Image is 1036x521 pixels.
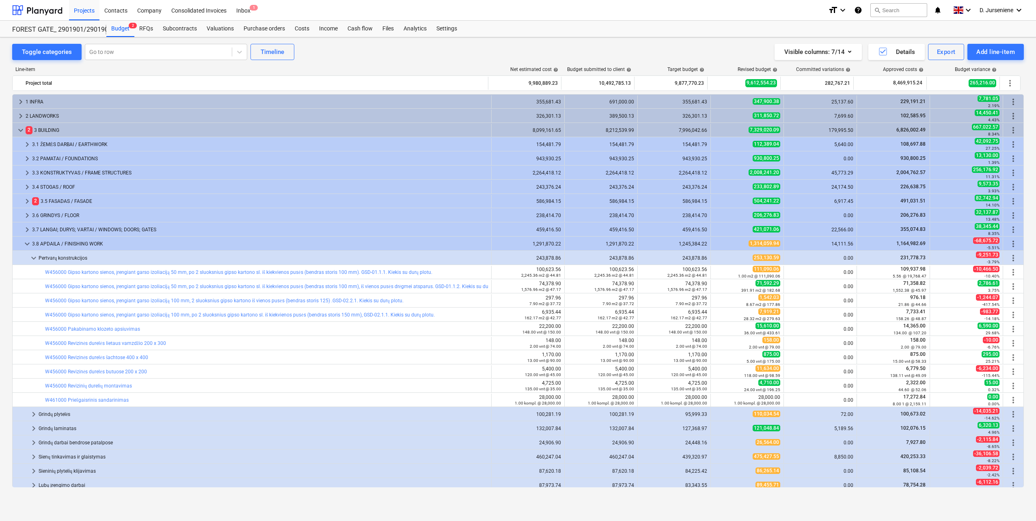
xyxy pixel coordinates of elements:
[598,316,634,320] small: 162.17 m2 @ 42.77
[1008,480,1018,490] span: More actions
[495,127,561,133] div: 8,099,161.65
[988,132,999,136] small: 8.34%
[495,170,561,176] div: 2,264,418.12
[290,21,314,37] a: Costs
[900,226,926,232] span: 355,074.83
[641,255,707,261] div: 243,878.86
[314,21,343,37] a: Income
[758,308,780,315] span: 7,919.21
[568,227,634,233] div: 459,416.50
[45,269,432,275] a: W456000 Gipso kartono sienos, įrengiant garso izoliaciją 50 mm, po 2 sluoksnius gipso kartono sl....
[986,203,999,207] small: 14.10%
[986,146,999,151] small: 27.25%
[988,118,999,122] small: 4.43%
[753,266,780,272] span: 111,090.06
[492,77,558,90] div: 9,980,889.23
[787,312,853,318] div: 0.00
[1008,452,1018,462] span: More actions
[745,79,777,87] span: 9,612,554.23
[784,47,852,57] div: Visible columns : 7/14
[432,21,462,37] a: Settings
[378,21,399,37] div: Files
[26,126,32,134] span: 2
[641,113,707,119] div: 326,301.13
[1008,381,1018,391] span: More actions
[698,67,704,72] span: help
[568,255,634,261] div: 243,878.86
[990,67,997,72] span: help
[976,252,999,258] span: -9,251.73
[987,260,999,264] small: -3.79%
[883,67,924,72] div: Approved costs
[529,301,561,306] small: 7.90 m2 @ 37.72
[32,237,488,250] div: 3.8 APDAILA / FINISHING WORK
[787,170,853,176] div: 45,773.29
[973,266,999,272] span: -10,466.50
[129,23,137,28] span: 2
[934,5,942,15] i: notifications
[893,288,926,293] small: 1,552.38 @ 45.97
[568,142,634,147] div: 154,481.79
[495,99,561,105] div: 355,681.43
[594,273,634,278] small: 2,245.36 m2 @ 44.81
[239,21,290,37] a: Purchase orders
[45,355,148,360] a: W456000 Revizinės durelės šachtose 400 x 400
[988,189,999,193] small: 3.93%
[568,281,634,292] div: 74,378.90
[917,67,924,72] span: help
[32,209,488,222] div: 3.6 GRINDYS / FLOOR
[738,274,780,278] small: 1.00 m2 @ 111,090.06
[521,273,561,278] small: 2,245.36 m2 @ 44.81
[975,209,999,215] span: 32,137.87
[892,80,923,86] span: 8,469,915.24
[753,212,780,218] span: 206,276.83
[1008,324,1018,334] span: More actions
[495,323,561,335] div: 22,200.00
[893,274,926,278] small: 5.56 @ 19,768.47
[980,308,999,315] span: -983.77
[976,47,1015,57] div: Add line-item
[343,21,378,37] a: Cash flow
[775,44,862,60] button: Visible columns:7/14
[495,156,561,161] div: 943,930.25
[753,226,780,233] span: 421,071.06
[568,170,634,176] div: 2,264,418.12
[158,21,202,37] div: Subcontracts
[1008,182,1018,192] span: More actions
[45,326,140,332] a: W456000 Pakabinamo klozeto apsiuvimas
[1008,168,1018,178] span: More actions
[749,240,780,247] span: 1,314,059.94
[16,125,26,135] span: keyboard_arrow_down
[641,227,707,233] div: 459,416.50
[29,253,39,263] span: keyboard_arrow_down
[874,7,881,13] span: search
[967,44,1024,60] button: Add line-item
[29,452,39,462] span: keyboard_arrow_right
[900,255,926,260] span: 231,778.73
[753,155,780,161] span: 930,800.25
[900,212,926,218] span: 206,276.83
[1008,140,1018,149] span: More actions
[641,323,707,335] div: 22,200.00
[787,142,853,147] div: 5,640.00
[22,239,32,249] span: keyboard_arrow_down
[988,160,999,165] small: 1.39%
[399,21,432,37] a: Analytics
[641,213,707,218] div: 238,414.70
[898,302,926,307] small: 21.86 @ 44.66
[753,112,780,119] span: 311,850.72
[641,281,707,292] div: 74,378.90
[45,284,506,289] a: W456000 Gipso kartono sienos, įrengiant garso izoliaciją 50 mm, po 2 sluoksnius gipso kartono sl....
[641,184,707,190] div: 243,376.24
[29,424,39,433] span: keyboard_arrow_right
[641,142,707,147] div: 154,481.79
[671,316,707,320] small: 162.17 m2 @ 42.77
[900,266,926,272] span: 109,937.98
[29,438,39,448] span: keyboard_arrow_right
[1008,409,1018,419] span: More actions
[738,67,777,72] div: Revised budget
[787,241,853,247] div: 14,111.56
[796,67,850,72] div: Committed variations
